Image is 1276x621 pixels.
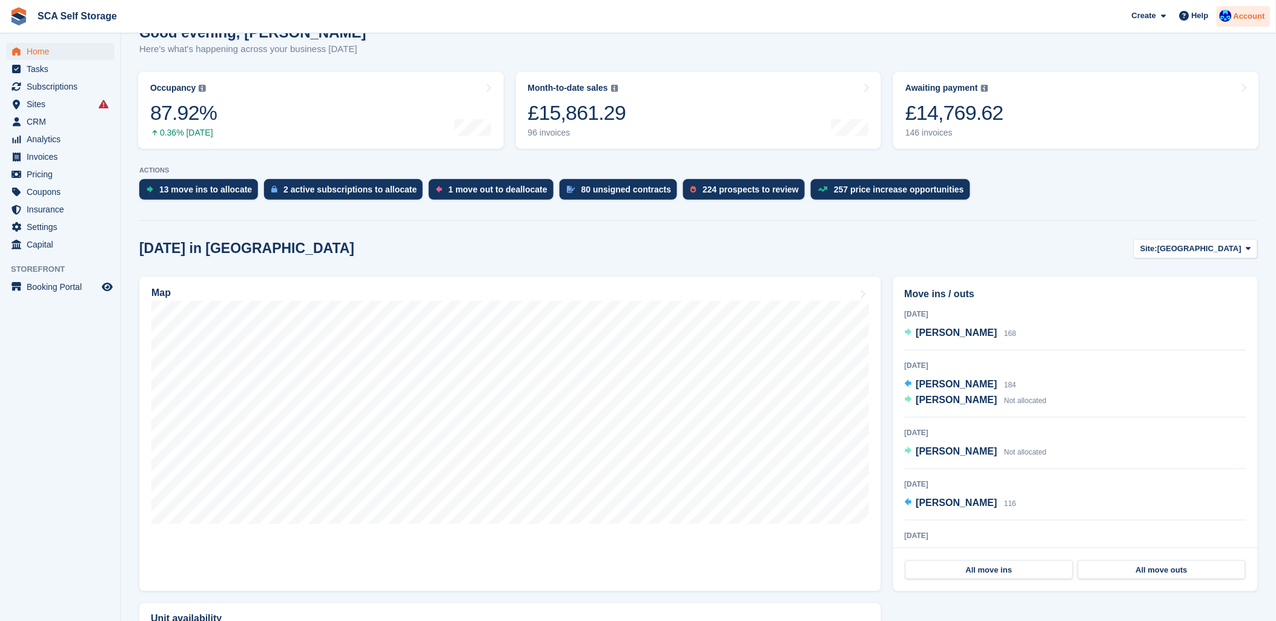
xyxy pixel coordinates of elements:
[905,309,1246,320] div: [DATE]
[6,218,114,235] a: menu
[10,7,28,25] img: stora-icon-8386f47178a22dfd0bd8f6a31ec36ba5ce8667c1dd55bd0f319d3a0aa187defe.svg
[1192,10,1209,22] span: Help
[27,113,99,130] span: CRM
[1004,381,1016,389] span: 184
[581,185,672,194] div: 80 unsigned contracts
[702,185,799,194] div: 224 prospects to review
[6,201,114,218] a: menu
[1078,560,1246,580] a: All move outs
[429,179,559,206] a: 1 move out to deallocate
[6,236,114,253] a: menu
[905,326,1017,341] a: [PERSON_NAME] 168
[1004,499,1016,508] span: 116
[150,128,217,138] div: 0.36% [DATE]
[905,427,1246,438] div: [DATE]
[905,444,1047,460] a: [PERSON_NAME] Not allocated
[1134,239,1258,259] button: Site: [GEOGRAPHIC_DATA]
[516,72,882,149] a: Month-to-date sales £15,861.29 96 invoices
[818,186,828,192] img: price_increase_opportunities-93ffe204e8149a01c8c9dc8f82e8f89637d9d84a8eef4429ea346261dce0b2c0.svg
[690,186,696,193] img: prospect-51fa495bee0391a8d652442698ab0144808aea92771e9ea1ae160a38d050c398.svg
[834,185,964,194] div: 257 price increase opportunities
[905,560,1073,580] a: All move ins
[567,186,575,193] img: contract_signature_icon-13c848040528278c33f63329250d36e43548de30e8caae1d1a13099fd9432cc5.svg
[981,85,988,92] img: icon-info-grey-7440780725fd019a000dd9b08b2336e03edf1995a4989e88bcd33f0948082b44.svg
[528,100,626,125] div: £15,861.29
[139,42,366,56] p: Here's what's happening across your business [DATE]
[147,186,153,193] img: move_ins_to_allocate_icon-fdf77a2bb77ea45bf5b3d319d69a93e2d87916cf1d5bf7949dd705db3b84f3ca.svg
[916,498,997,508] span: [PERSON_NAME]
[1132,10,1156,22] span: Create
[27,166,99,183] span: Pricing
[100,280,114,294] a: Preview store
[1220,10,1232,22] img: Kelly Neesham
[6,43,114,60] a: menu
[6,131,114,148] a: menu
[6,148,114,165] a: menu
[264,179,429,206] a: 2 active subscriptions to allocate
[916,327,997,338] span: [PERSON_NAME]
[27,201,99,218] span: Insurance
[271,185,277,193] img: active_subscription_to_allocate_icon-d502201f5373d7db506a760aba3b589e785aa758c864c3986d89f69b8ff3...
[905,496,1017,511] a: [PERSON_NAME] 116
[916,395,997,405] span: [PERSON_NAME]
[6,183,114,200] a: menu
[905,128,1003,138] div: 146 invoices
[1234,10,1265,22] span: Account
[905,530,1246,541] div: [DATE]
[1004,448,1046,456] span: Not allocated
[150,83,196,93] div: Occupancy
[159,185,252,194] div: 13 move ins to allocate
[6,278,114,295] a: menu
[905,479,1246,490] div: [DATE]
[139,240,354,257] h2: [DATE] in [GEOGRAPHIC_DATA]
[33,6,122,26] a: SCA Self Storage
[27,236,99,253] span: Capital
[27,148,99,165] span: Invoices
[6,61,114,77] a: menu
[436,186,442,193] img: move_outs_to_deallocate_icon-f764333ba52eb49d3ac5e1228854f67142a1ed5810a6f6cc68b1a99e826820c5.svg
[99,99,108,109] i: Smart entry sync failures have occurred
[6,78,114,95] a: menu
[150,100,217,125] div: 87.92%
[528,128,626,138] div: 96 invoices
[27,61,99,77] span: Tasks
[199,85,206,92] img: icon-info-grey-7440780725fd019a000dd9b08b2336e03edf1995a4989e88bcd33f0948082b44.svg
[6,166,114,183] a: menu
[27,183,99,200] span: Coupons
[27,218,99,235] span: Settings
[448,185,547,194] div: 1 move out to deallocate
[27,96,99,113] span: Sites
[138,72,504,149] a: Occupancy 87.92% 0.36% [DATE]
[528,83,608,93] div: Month-to-date sales
[139,179,264,206] a: 13 move ins to allocate
[611,85,618,92] img: icon-info-grey-7440780725fd019a000dd9b08b2336e03edf1995a4989e88bcd33f0948082b44.svg
[151,287,171,298] h2: Map
[139,166,1258,174] p: ACTIONS
[27,43,99,60] span: Home
[139,277,881,591] a: Map
[27,131,99,148] span: Analytics
[905,100,1003,125] div: £14,769.62
[811,179,976,206] a: 257 price increase opportunities
[905,83,978,93] div: Awaiting payment
[1140,243,1157,255] span: Site:
[27,78,99,95] span: Subscriptions
[905,377,1017,393] a: [PERSON_NAME] 184
[6,96,114,113] a: menu
[11,263,121,275] span: Storefront
[905,287,1246,301] h2: Move ins / outs
[893,72,1259,149] a: Awaiting payment £14,769.62 146 invoices
[916,379,997,389] span: [PERSON_NAME]
[683,179,811,206] a: 224 prospects to review
[905,360,1246,371] div: [DATE]
[1157,243,1241,255] span: [GEOGRAPHIC_DATA]
[6,113,114,130] a: menu
[283,185,417,194] div: 2 active subscriptions to allocate
[560,179,684,206] a: 80 unsigned contracts
[1004,396,1046,405] span: Not allocated
[27,278,99,295] span: Booking Portal
[1004,329,1016,338] span: 168
[916,446,997,456] span: [PERSON_NAME]
[905,393,1047,409] a: [PERSON_NAME] Not allocated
